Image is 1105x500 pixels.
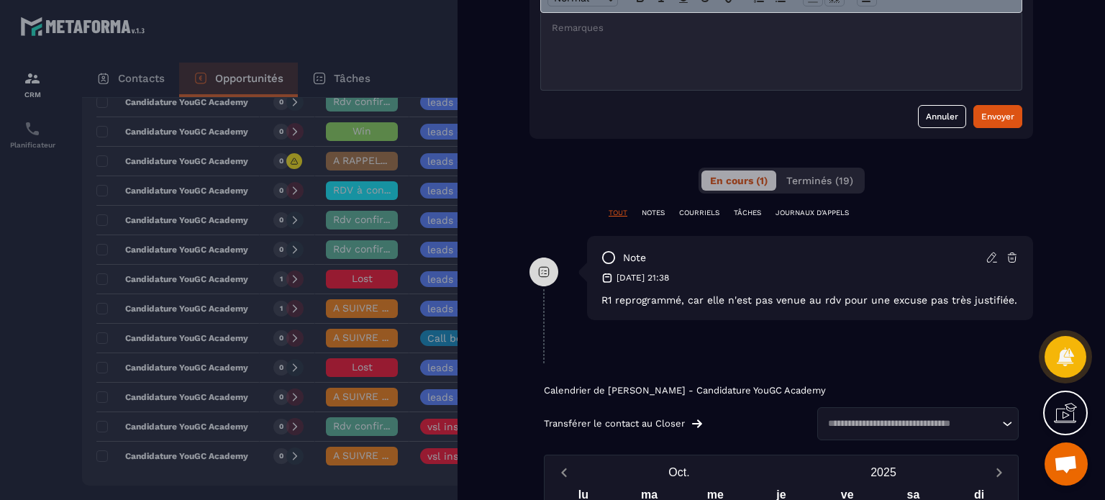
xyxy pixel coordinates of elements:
p: TÂCHES [734,208,761,218]
p: TOUT [609,208,627,218]
input: Search for option [823,417,999,431]
p: note [623,251,646,265]
button: Open months overlay [577,460,781,485]
div: Ouvrir le chat [1045,442,1088,486]
p: NOTES [642,208,665,218]
p: Calendrier de [PERSON_NAME] - Candidature YouGC Academy [544,385,1019,396]
div: Search for option [817,407,1019,440]
button: Previous month [550,463,577,482]
span: En cours (1) [710,175,768,186]
p: COURRIELS [679,208,719,218]
div: Envoyer [981,109,1014,124]
p: R1 reprogrammé, car elle n'est pas venue au rdv pour une excuse pas très justifiée. [601,294,1019,306]
button: Next month [986,463,1012,482]
span: Terminés (19) [786,175,853,186]
button: Terminés (19) [778,171,862,191]
button: En cours (1) [701,171,776,191]
button: Open years overlay [781,460,986,485]
p: [DATE] 21:38 [617,272,669,283]
p: JOURNAUX D'APPELS [776,208,849,218]
button: Annuler [918,105,966,128]
p: Transférer le contact au Closer [544,418,685,429]
button: Envoyer [973,105,1022,128]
